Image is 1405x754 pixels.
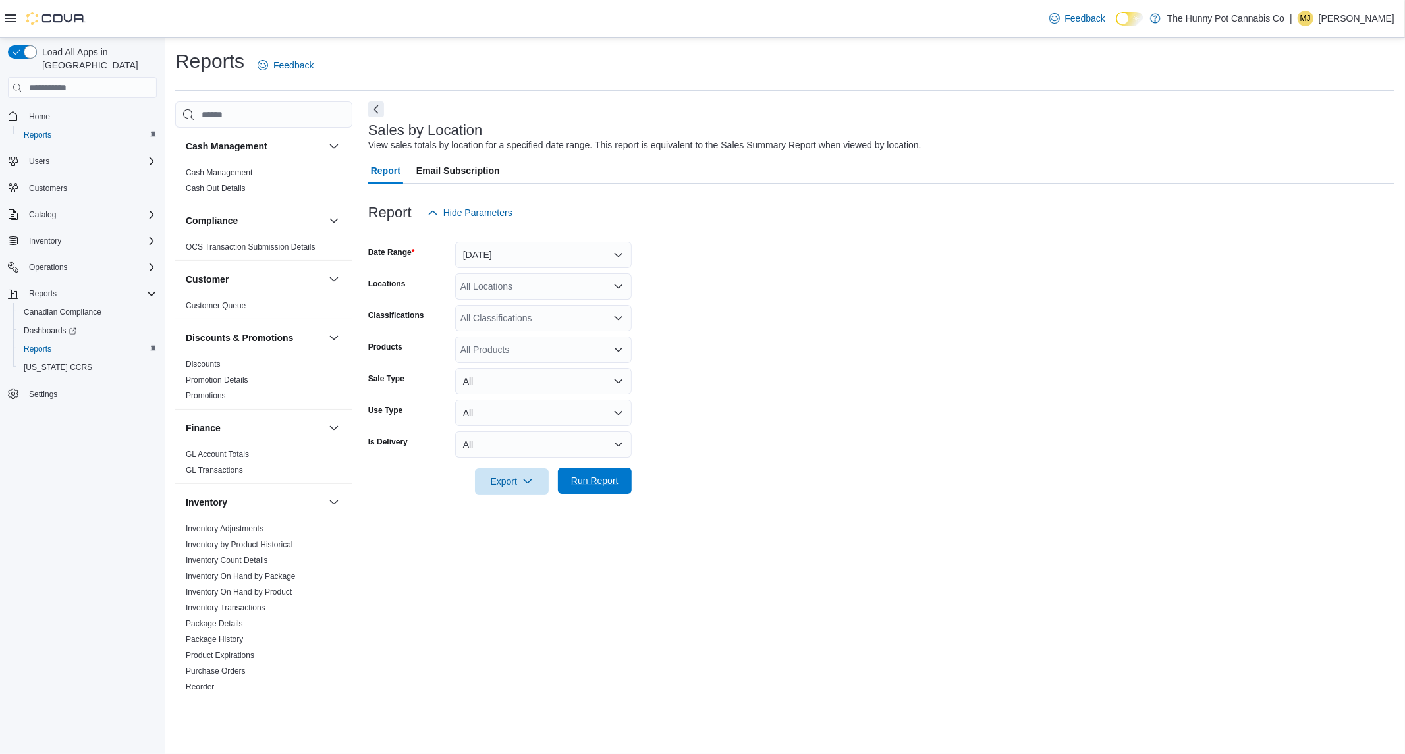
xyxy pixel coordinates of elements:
[571,474,619,487] span: Run Report
[3,106,162,125] button: Home
[24,387,63,402] a: Settings
[186,391,226,400] a: Promotions
[29,389,57,400] span: Settings
[29,111,50,122] span: Home
[613,313,624,323] button: Open list of options
[1116,12,1143,26] input: Dark Mode
[3,232,162,250] button: Inventory
[1167,11,1284,26] p: The Hunny Pot Cannabis Co
[186,587,292,597] span: Inventory On Hand by Product
[3,152,162,171] button: Users
[29,209,56,220] span: Catalog
[18,341,157,357] span: Reports
[29,183,67,194] span: Customers
[24,233,67,249] button: Inventory
[186,650,254,660] span: Product Expirations
[18,127,57,143] a: Reports
[1319,11,1394,26] p: [PERSON_NAME]
[368,122,483,138] h3: Sales by Location
[18,127,157,143] span: Reports
[455,400,632,426] button: All
[326,271,342,287] button: Customer
[371,157,400,184] span: Report
[8,101,157,438] nav: Complex example
[3,205,162,224] button: Catalog
[186,524,263,533] a: Inventory Adjustments
[422,200,518,226] button: Hide Parameters
[252,52,319,78] a: Feedback
[186,214,238,227] h3: Compliance
[186,555,268,566] span: Inventory Count Details
[186,168,252,177] a: Cash Management
[186,421,323,435] button: Finance
[186,449,249,460] span: GL Account Totals
[326,495,342,510] button: Inventory
[186,375,248,385] a: Promotion Details
[186,634,243,645] span: Package History
[186,450,249,459] a: GL Account Totals
[186,184,246,193] a: Cash Out Details
[1298,11,1313,26] div: Michael Jawanda
[24,180,72,196] a: Customers
[24,207,61,223] button: Catalog
[186,556,268,565] a: Inventory Count Details
[29,236,61,246] span: Inventory
[37,45,157,72] span: Load All Apps in [GEOGRAPHIC_DATA]
[186,167,252,178] span: Cash Management
[186,651,254,660] a: Product Expirations
[24,130,51,140] span: Reports
[186,390,226,401] span: Promotions
[186,572,296,581] a: Inventory On Hand by Package
[24,207,157,223] span: Catalog
[186,466,243,475] a: GL Transactions
[1044,5,1111,32] a: Feedback
[186,360,221,369] a: Discounts
[613,281,624,292] button: Open list of options
[455,242,632,268] button: [DATE]
[1065,12,1105,25] span: Feedback
[186,619,243,628] a: Package Details
[175,521,352,716] div: Inventory
[186,331,323,344] button: Discounts & Promotions
[18,360,97,375] a: [US_STATE] CCRS
[175,446,352,483] div: Finance
[186,666,246,676] span: Purchase Orders
[483,468,541,495] span: Export
[18,323,157,338] span: Dashboards
[24,109,55,124] a: Home
[18,341,57,357] a: Reports
[13,126,162,144] button: Reports
[186,331,293,344] h3: Discounts & Promotions
[186,618,243,629] span: Package Details
[24,286,157,302] span: Reports
[368,310,424,321] label: Classifications
[186,214,323,227] button: Compliance
[368,101,384,117] button: Next
[24,233,157,249] span: Inventory
[175,298,352,319] div: Customer
[13,303,162,321] button: Canadian Compliance
[326,138,342,154] button: Cash Management
[175,239,352,260] div: Compliance
[186,183,246,194] span: Cash Out Details
[326,213,342,229] button: Compliance
[24,259,73,275] button: Operations
[613,344,624,355] button: Open list of options
[186,682,214,691] a: Reorder
[175,165,352,202] div: Cash Management
[186,603,265,612] a: Inventory Transactions
[3,385,162,404] button: Settings
[13,340,162,358] button: Reports
[368,437,408,447] label: Is Delivery
[186,571,296,581] span: Inventory On Hand by Package
[24,386,157,402] span: Settings
[273,59,314,72] span: Feedback
[186,242,316,252] a: OCS Transaction Submission Details
[1300,11,1311,26] span: MJ
[24,153,157,169] span: Users
[186,587,292,597] a: Inventory On Hand by Product
[186,539,293,550] span: Inventory by Product Historical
